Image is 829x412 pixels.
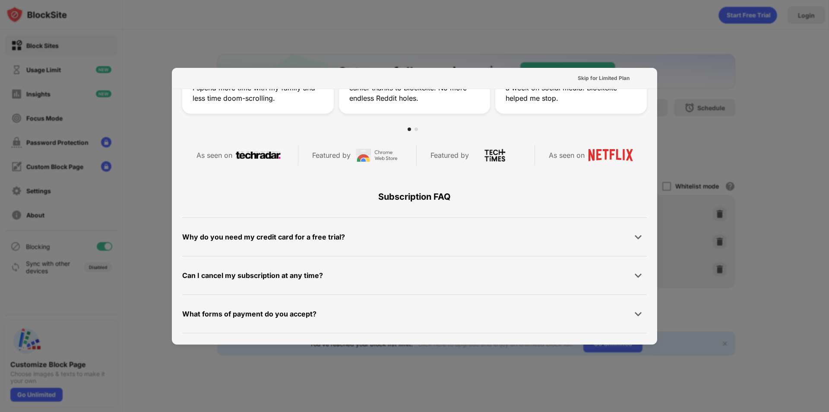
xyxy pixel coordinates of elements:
div: Skip for Limited Plan [578,74,630,83]
img: techradar [236,149,281,162]
div: As seen on [549,149,585,162]
img: tech-times [472,149,517,162]
div: What forms of payment do you accept? [182,308,316,320]
img: netflix-logo [588,149,633,162]
div: Why do you need my credit card for a free trial? [182,231,345,243]
div: Featured by [430,149,469,162]
div: Subscription FAQ [182,176,647,217]
img: chrome-web-store-logo [354,149,399,162]
div: Can I cancel my subscription at any time? [182,269,323,282]
div: As seen on [196,149,232,162]
div: Featured by [312,149,351,162]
